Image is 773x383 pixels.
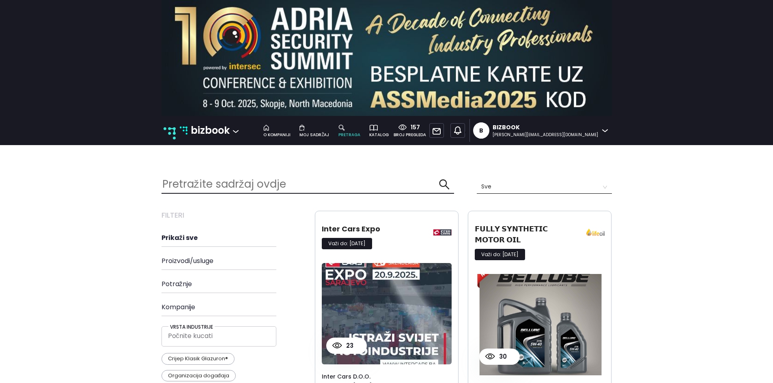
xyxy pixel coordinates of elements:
[161,370,236,381] p: Organizacija događaja
[180,123,230,138] a: bizbook
[369,132,389,138] div: katalog
[493,123,598,132] div: Bizbook
[191,123,230,138] p: bizbook
[365,123,394,138] a: katalog
[180,126,188,135] img: bizbook
[479,122,483,139] div: B
[342,341,353,351] p: 23
[161,353,235,364] p: Crijep Klasik Glazuron®
[322,238,372,249] p: Važi do: [DATE]
[332,342,342,349] img: view count
[259,123,295,138] a: o kompaniji
[485,353,495,359] img: view count
[161,175,439,193] input: Pretražite sadržaj ovdje
[322,263,452,364] img: product card
[322,223,426,234] h3: Inter Cars Expo
[338,132,360,138] div: pretraga
[295,123,334,138] a: moj sadržaj
[334,123,365,138] a: pretraga
[263,132,291,138] div: o kompaniji
[475,249,525,260] p: Važi do: [DATE]
[407,123,420,132] div: 157
[481,180,607,193] span: Sve
[439,179,450,190] span: search
[161,303,306,311] h4: Kompanije
[164,127,176,139] img: new
[299,132,329,138] div: moj sadržaj
[161,280,306,288] h4: Potražnje
[493,132,598,138] div: [PERSON_NAME][EMAIL_ADDRESS][DOMAIN_NAME]
[475,223,579,245] h3: 𝗙𝗨𝗟𝗟𝗬 𝗦𝗬𝗡𝗧𝗛𝗘𝗧𝗜𝗖 𝗠𝗢𝗧𝗢𝗥 𝗢𝗜𝗟
[394,132,426,138] div: broj pregleda
[322,373,452,380] h4: Inter Cars d.o.o.
[475,274,605,375] img: product card
[161,257,306,265] h4: Proizvodi/usluge
[161,211,306,220] h3: Filteri
[495,352,507,362] p: 30
[161,234,306,242] h4: Prikaži sve
[447,119,469,142] div: ,
[168,324,215,330] h5: Vrsta industrije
